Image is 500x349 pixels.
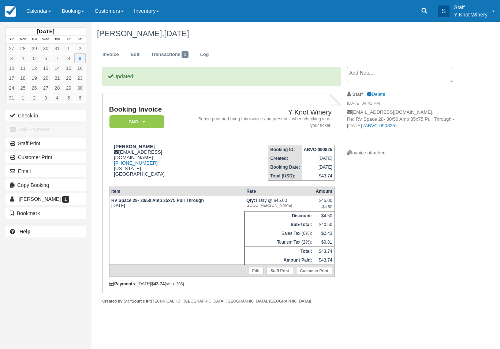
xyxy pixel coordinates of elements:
td: -$4.50 [314,211,334,220]
a: [PHONE_NUMBER] [114,160,158,166]
th: Thu [52,35,63,44]
a: 7 [52,53,63,63]
th: Sat [74,35,86,44]
b: Help [19,229,30,234]
th: Wed [40,35,51,44]
a: 2 [29,93,40,103]
a: 11 [17,63,29,73]
a: 27 [6,44,17,53]
th: Rate [245,187,314,196]
a: 29 [29,44,40,53]
p: Y Knot Winery [454,11,488,18]
a: Edit [248,267,264,274]
a: 16 [74,63,86,73]
th: Created: [268,154,302,163]
a: 6 [74,93,86,103]
a: 4 [52,93,63,103]
a: 22 [63,73,74,83]
td: Sales Tax (6%): [245,229,314,238]
a: 8 [63,53,74,63]
th: Amount Paid: [245,256,314,265]
strong: Created by: [102,299,124,303]
strong: Qty [246,198,255,203]
a: 14 [52,63,63,73]
img: checkfront-main-nav-mini-logo.png [5,6,16,17]
a: 15 [63,63,74,73]
span: [PERSON_NAME] [19,196,61,202]
a: Staff Print [5,138,86,149]
strong: $43.74 [151,281,165,286]
a: 2 [74,44,86,53]
span: [DATE] [164,29,189,38]
a: 3 [40,93,51,103]
a: 18 [17,73,29,83]
a: 5 [29,53,40,63]
a: Paid [109,115,162,128]
th: Item [109,187,245,196]
button: Bookmark [5,207,86,219]
div: Invoice attached [347,150,461,157]
strong: ABVC-090825 [304,147,332,152]
div: Staff [TECHNICAL_ID] ([GEOGRAPHIC_DATA], [GEOGRAPHIC_DATA], [GEOGRAPHIC_DATA]) [102,299,341,304]
a: 4 [17,53,29,63]
th: Booking ID: [268,145,302,154]
h1: [PERSON_NAME], [97,29,461,38]
a: 24 [6,83,17,93]
h1: Booking Invoice [109,106,194,113]
a: ABVC-090825 [365,123,395,128]
em: [DATE] 04:41 PM [347,100,461,108]
th: Discount: [245,211,314,220]
th: Total: [245,247,314,256]
a: 30 [74,83,86,93]
strong: [PERSON_NAME] [114,144,155,149]
td: $0.81 [314,238,334,247]
th: Sun [6,35,17,44]
a: 10 [6,63,17,73]
address: Please print and bring this invoice and present it when checking in as your ticket. [197,116,332,128]
td: $43.74 [314,256,334,265]
a: 12 [29,63,40,73]
a: 17 [6,73,17,83]
a: 26 [29,83,40,93]
a: 31 [6,93,17,103]
a: Customer Print [5,151,86,163]
a: 30 [40,44,51,53]
th: Tue [29,35,40,44]
th: Sub-Total: [245,220,314,229]
div: $45.00 [316,198,332,209]
strong: [DATE] [37,29,54,34]
a: 9 [74,53,86,63]
p: Updated! [102,67,341,86]
a: 6 [40,53,51,63]
a: 13 [40,63,51,73]
td: 1 Day @ $45.00 [245,196,314,211]
a: Delete [367,91,385,97]
small: 1203 [174,282,183,286]
th: Amount [314,187,334,196]
a: 29 [63,83,74,93]
strong: RV Space 28- 30/50 Amp 35x75 Pull Through [111,198,204,203]
a: 28 [17,44,29,53]
button: Copy Booking [5,179,86,191]
p: [EMAIL_ADDRESS][DOMAIN_NAME], Re: RV Space 28- 30/50 Amp 35x75 Pull Through - [DATE] ( ) [347,109,461,150]
em: -$4.50 [316,204,332,209]
td: [DATE] [109,196,245,211]
p: Staff [454,4,488,11]
strong: Source IP: [132,299,151,303]
div: S [438,5,449,17]
span: 1 [62,196,69,203]
div: [EMAIL_ADDRESS][DOMAIN_NAME] [US_STATE] [GEOGRAPHIC_DATA] [109,144,194,177]
a: Customer Print [296,267,332,274]
td: $43.74 [302,172,335,181]
a: Edit [125,48,145,62]
a: 1 [17,93,29,103]
a: Transactions1 [146,48,194,62]
a: 19 [29,73,40,83]
strong: Payments [109,281,135,286]
strong: Staff [352,91,363,97]
th: Total (USD): [268,172,302,181]
td: [DATE] [302,163,335,172]
a: 28 [52,83,63,93]
a: Staff Print [266,267,293,274]
a: 1 [63,44,74,53]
